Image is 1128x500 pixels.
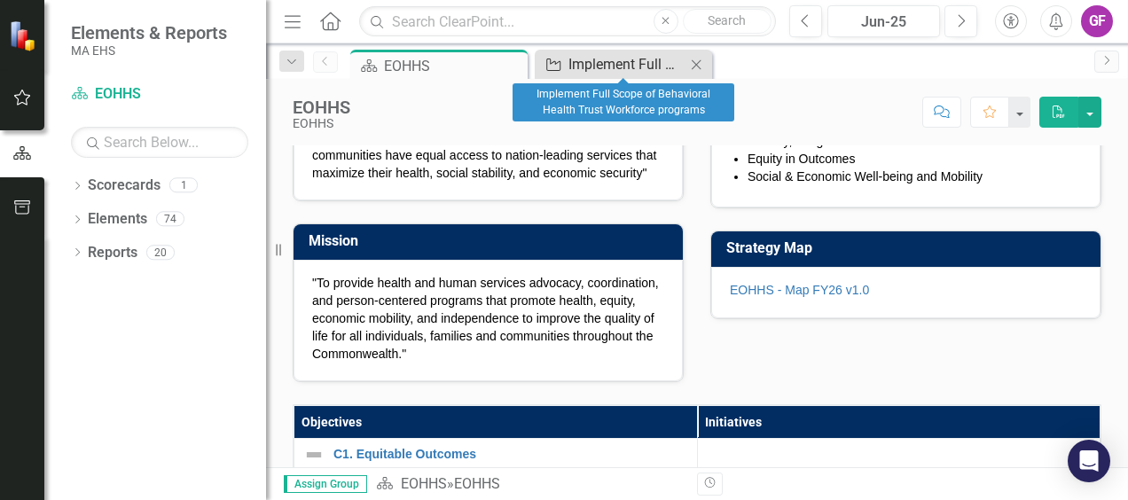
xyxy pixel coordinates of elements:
div: EOHHS [293,117,350,130]
div: Jun-25 [834,12,934,33]
a: EOHHS [401,475,447,492]
span: "A Commonwealth where all individuals, families, and communities have equal access to nation-lead... [312,130,656,180]
span: "To provide health and human services advocacy, coordination, and person-centered programs that p... [312,276,659,361]
a: Elements [88,209,147,230]
span: Equity in Outcomes [748,152,855,166]
div: 74 [156,212,184,227]
span: Elements & Reports [71,22,227,43]
div: Implement Full Scope of Behavioral Health Trust Workforce programs [513,83,734,121]
small: MA EHS [71,43,227,58]
div: Open Intercom Messenger [1068,440,1110,482]
a: Scorecards [88,176,161,196]
span: Social & Economic Well-being and Mobility [748,169,983,184]
div: Implement Full Scope of Behavioral Health Trust Workforce programs [568,53,685,75]
a: EOHHS [71,84,248,105]
button: Jun-25 [827,5,940,37]
a: Implement Full Scope of Behavioral Health Trust Workforce programs [539,53,685,75]
input: Search ClearPoint... [359,6,776,37]
div: EOHHS [293,98,350,117]
div: » [376,474,684,495]
div: 20 [146,245,175,260]
div: EOHHS [384,55,523,77]
div: EOHHS [454,475,500,492]
div: 1 [169,178,198,193]
h3: Strategy Map [726,240,1092,256]
button: Search [683,9,772,34]
span: Assign Group [284,475,367,493]
input: Search Below... [71,127,248,158]
button: GF [1081,5,1113,37]
a: Reports [88,243,137,263]
a: C1. Equitable Outcomes [333,448,688,461]
a: EOHHS - Map FY26 v1.0 [730,283,869,297]
img: Not Defined [303,444,325,465]
h3: Mission [309,233,674,249]
span: Search [708,13,746,27]
img: ClearPoint Strategy [9,20,40,51]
